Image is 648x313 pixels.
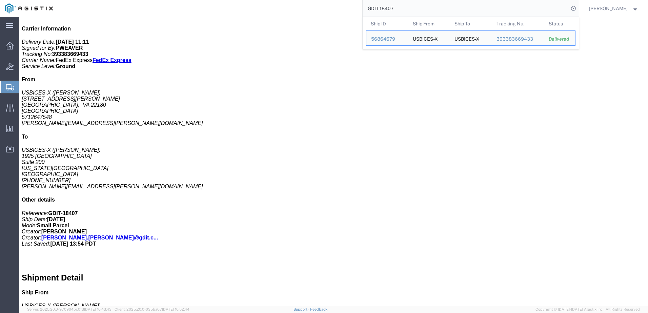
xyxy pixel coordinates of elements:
[310,307,327,311] a: Feedback
[454,31,480,45] div: USBICES-X
[366,17,579,49] table: Search Results
[408,17,450,30] th: Ship From
[549,36,570,43] div: Delivered
[27,307,112,311] span: Server: 2025.20.0-970904bc0f3
[115,307,189,311] span: Client: 2025.20.0-035ba07
[84,307,112,311] span: [DATE] 10:43:43
[535,307,640,312] span: Copyright © [DATE]-[DATE] Agistix Inc., All Rights Reserved
[450,17,492,30] th: Ship To
[19,17,648,306] iframe: FS Legacy Container
[293,307,310,311] a: Support
[366,17,408,30] th: Ship ID
[589,4,639,13] button: [PERSON_NAME]
[162,307,189,311] span: [DATE] 10:52:44
[496,36,539,43] div: 393383669433
[491,17,544,30] th: Tracking Nu.
[371,36,403,43] div: 56864679
[544,17,575,30] th: Status
[412,31,438,45] div: USBICES-X
[5,3,53,14] img: logo
[363,0,569,17] input: Search for shipment number, reference number
[589,5,628,12] span: Dylan Jewell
